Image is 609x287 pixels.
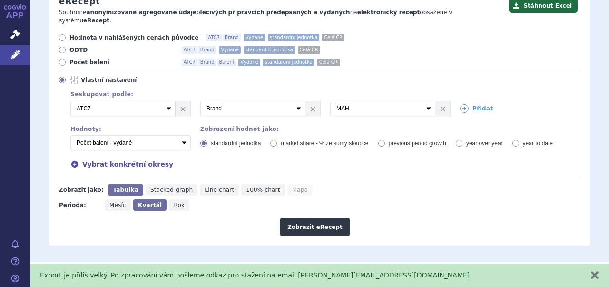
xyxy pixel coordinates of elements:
span: ATC7 [182,59,197,66]
span: standardní jednotka [244,46,295,54]
span: Brand [198,59,216,66]
button: Zobrazit eRecept [280,218,350,236]
button: zavřít [590,270,599,280]
span: Brand [198,46,216,54]
div: Vybrat konkrétní okresy [61,159,580,169]
span: Celá ČR [322,34,344,41]
strong: anonymizované agregované údaje [87,9,197,16]
div: Hodnoty: [70,126,191,132]
span: Line chart [205,187,234,193]
span: Celá ČR [317,59,340,66]
span: ODTD [69,46,174,54]
span: 100% chart [246,187,280,193]
span: Vydané [219,46,240,54]
span: Stacked graph [150,187,193,193]
span: year to date [523,140,553,147]
div: Perioda: [59,199,100,211]
span: Celá ČR [298,46,320,54]
div: Zobrazení hodnot jako: [200,126,580,132]
span: Vlastní nastavení [81,76,186,84]
span: market share - % ze sumy sloupce [281,140,368,147]
span: Hodnota v nahlášených cenách původce [69,34,198,41]
strong: léčivých přípravcích předepsaných a vydaných [200,9,350,16]
a: × [305,101,320,116]
p: Souhrnné o na obsažené v systému . [59,9,504,25]
span: ATC7 [182,46,197,54]
span: standardní jednotka [268,34,319,41]
span: Tabulka [113,187,138,193]
span: Měsíc [109,202,126,208]
span: year over year [466,140,503,147]
span: Rok [174,202,185,208]
span: Brand [223,34,241,41]
strong: eRecept [83,17,109,24]
a: Přidat [460,104,493,113]
a: × [176,101,190,116]
span: Vydané [244,34,265,41]
strong: elektronický recept [357,9,420,16]
span: previous period growth [389,140,446,147]
span: Počet balení [69,59,174,66]
span: ATC7 [206,34,222,41]
div: Zobrazit jako: [59,184,103,196]
span: Balení [217,59,236,66]
div: Seskupovat podle: [61,91,580,98]
div: 3 [61,101,580,116]
span: Vydané [238,59,260,66]
span: standardní jednotka [263,59,314,66]
a: × [435,101,450,116]
span: Kvartál [138,202,162,208]
div: Export je příliš velký. Po zpracování vám pošleme odkaz pro stažení na email [PERSON_NAME][EMAIL_... [40,270,580,280]
span: standardní jednotka [211,140,261,147]
span: Mapa [292,187,308,193]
